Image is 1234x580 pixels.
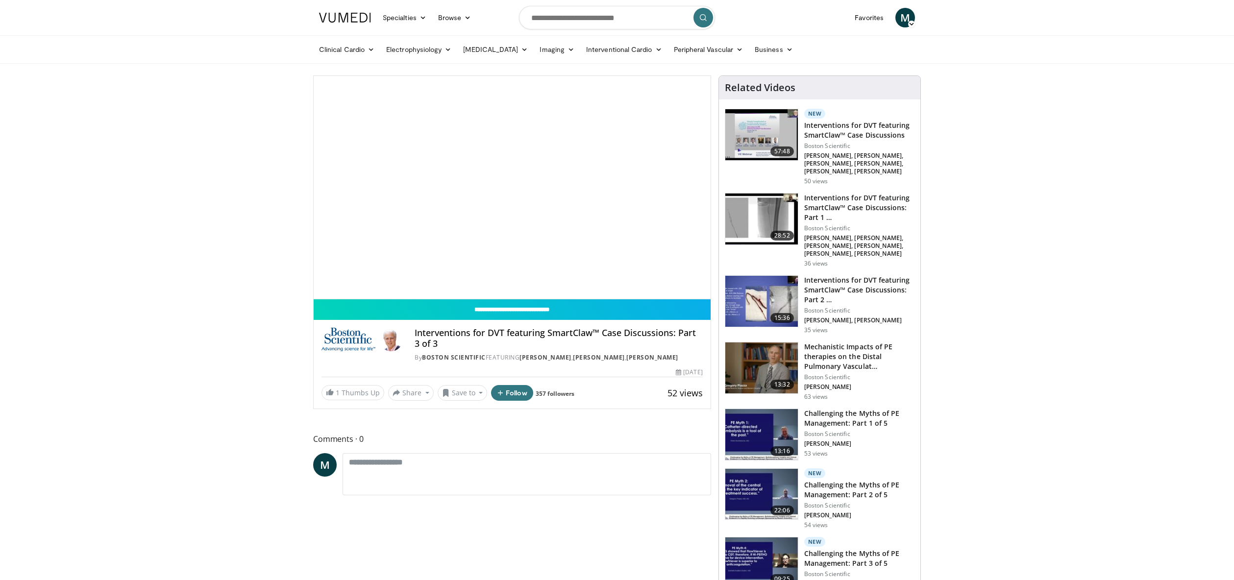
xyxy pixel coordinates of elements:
[336,388,340,397] span: 1
[388,385,434,401] button: Share
[725,193,798,244] img: 8e34a565-0f1f-4312-bf6d-12e5c78bba72.150x105_q85_crop-smart_upscale.jpg
[804,275,914,305] h3: Interventions for DVT featuring SmartClaw™ Case Discussions: Part 2 …
[804,409,914,428] h3: Challenging the Myths of PE Management: Part 1 of 5
[573,353,625,362] a: [PERSON_NAME]
[422,353,486,362] a: Boston Scientific
[725,342,798,393] img: 4caf57cf-5f7b-481c-8355-26418ca1cbc4.150x105_q85_crop-smart_upscale.jpg
[668,40,749,59] a: Peripheral Vascular
[804,307,914,314] p: Boston Scientific
[319,13,371,23] img: VuMedi Logo
[725,409,798,460] img: 098efa87-ceca-4c8a-b8c3-1b83f50c5bf2.150x105_q85_crop-smart_upscale.jpg
[804,537,826,547] p: New
[667,387,703,399] span: 52 views
[725,409,914,460] a: 13:16 Challenging the Myths of PE Management: Part 1 of 5 Boston Scientific [PERSON_NAME] 53 views
[725,109,798,160] img: f80d5c17-e695-4770-8d66-805e03df8342.150x105_q85_crop-smart_upscale.jpg
[804,521,828,529] p: 54 views
[770,231,794,241] span: 28:52
[313,433,711,445] span: Comments 0
[770,146,794,156] span: 57:48
[438,385,488,401] button: Save to
[895,8,915,27] a: M
[432,8,477,27] a: Browse
[313,453,337,477] a: M
[849,8,889,27] a: Favorites
[725,468,914,529] a: 22:06 New Challenging the Myths of PE Management: Part 2 of 5 Boston Scientific [PERSON_NAME] 54 ...
[804,260,828,267] p: 36 views
[770,506,794,515] span: 22:06
[804,193,914,222] h3: Interventions for DVT featuring SmartClaw™ Case Discussions: Part 1 …
[804,468,826,478] p: New
[519,353,571,362] a: [PERSON_NAME]
[804,383,914,391] p: [PERSON_NAME]
[804,393,828,401] p: 63 views
[804,511,914,519] p: [PERSON_NAME]
[770,380,794,389] span: 13:32
[321,385,384,400] a: 1 Thumbs Up
[457,40,534,59] a: [MEDICAL_DATA]
[415,328,702,349] h4: Interventions for DVT featuring SmartClaw™ Case Discussions: Part 3 of 3
[314,76,711,299] video-js: Video Player
[380,40,457,59] a: Electrophysiology
[804,502,914,509] p: Boston Scientific
[725,276,798,327] img: c9201aff-c63c-4c30-aa18-61314b7b000e.150x105_q85_crop-smart_upscale.jpg
[491,385,533,401] button: Follow
[725,275,914,334] a: 15:36 Interventions for DVT featuring SmartClaw™ Case Discussions: Part 2 … Boston Scientific [PE...
[804,373,914,381] p: Boston Scientific
[377,8,432,27] a: Specialties
[804,152,914,175] p: [PERSON_NAME], [PERSON_NAME], [PERSON_NAME], [PERSON_NAME], [PERSON_NAME], [PERSON_NAME]
[804,450,828,458] p: 53 views
[676,368,702,377] div: [DATE]
[770,446,794,456] span: 13:16
[770,313,794,323] span: 15:36
[321,328,375,351] img: Boston Scientific
[804,430,914,438] p: Boston Scientific
[725,342,914,401] a: 13:32 Mechanistic Impacts of PE therapies on the Distal Pulmonary Vasculat… Boston Scientific [PE...
[804,142,914,150] p: Boston Scientific
[804,224,914,232] p: Boston Scientific
[313,40,380,59] a: Clinical Cardio
[534,40,580,59] a: Imaging
[725,82,795,94] h4: Related Videos
[725,193,914,267] a: 28:52 Interventions for DVT featuring SmartClaw™ Case Discussions: Part 1 … Boston Scientific [PE...
[804,549,914,568] h3: Challenging the Myths of PE Management: Part 3 of 5
[804,342,914,371] h3: Mechanistic Impacts of PE therapies on the Distal Pulmonary Vasculat…
[804,326,828,334] p: 35 views
[749,40,799,59] a: Business
[804,440,914,448] p: [PERSON_NAME]
[519,6,715,29] input: Search topics, interventions
[804,234,914,258] p: [PERSON_NAME], [PERSON_NAME], [PERSON_NAME], [PERSON_NAME], [PERSON_NAME], [PERSON_NAME]
[804,121,914,140] h3: Interventions for DVT featuring SmartClaw™ Case Discussions
[804,480,914,500] h3: Challenging the Myths of PE Management: Part 2 of 5
[804,316,914,324] p: [PERSON_NAME], [PERSON_NAME]
[415,353,702,362] div: By FEATURING , ,
[725,109,914,185] a: 57:48 New Interventions for DVT featuring SmartClaw™ Case Discussions Boston Scientific [PERSON_N...
[804,570,914,578] p: Boston Scientific
[580,40,668,59] a: Interventional Cardio
[804,109,826,119] p: New
[626,353,678,362] a: [PERSON_NAME]
[804,177,828,185] p: 50 views
[725,469,798,520] img: aa34f66b-8fb4-423e-af58-98094d69e140.150x105_q85_crop-smart_upscale.jpg
[536,389,574,398] a: 357 followers
[379,328,403,351] img: Avatar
